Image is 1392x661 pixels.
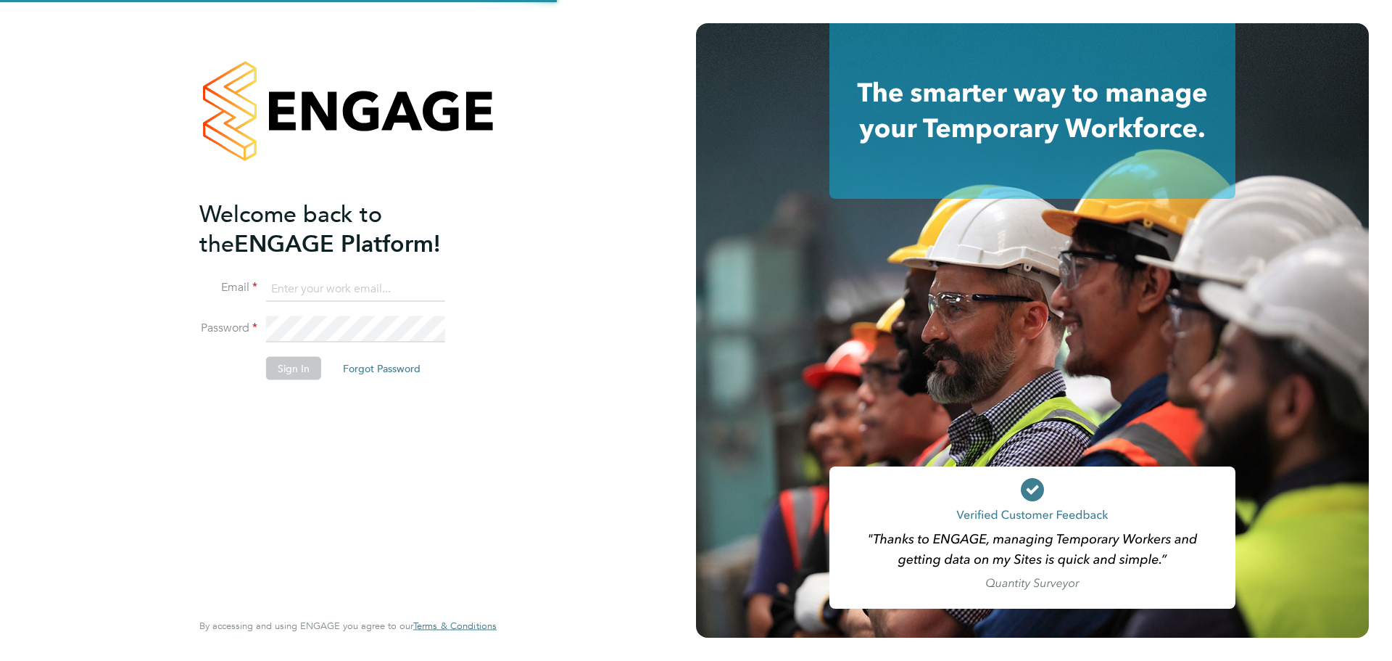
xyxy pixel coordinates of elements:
button: Forgot Password [331,357,432,380]
span: Welcome back to the [199,200,382,258]
span: Terms & Conditions [413,620,497,632]
h2: ENGAGE Platform! [199,199,482,258]
a: Terms & Conditions [413,620,497,632]
button: Sign In [266,357,321,380]
span: By accessing and using ENGAGE you agree to our [199,620,497,632]
label: Email [199,280,257,295]
input: Enter your work email... [266,276,445,302]
label: Password [199,321,257,336]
